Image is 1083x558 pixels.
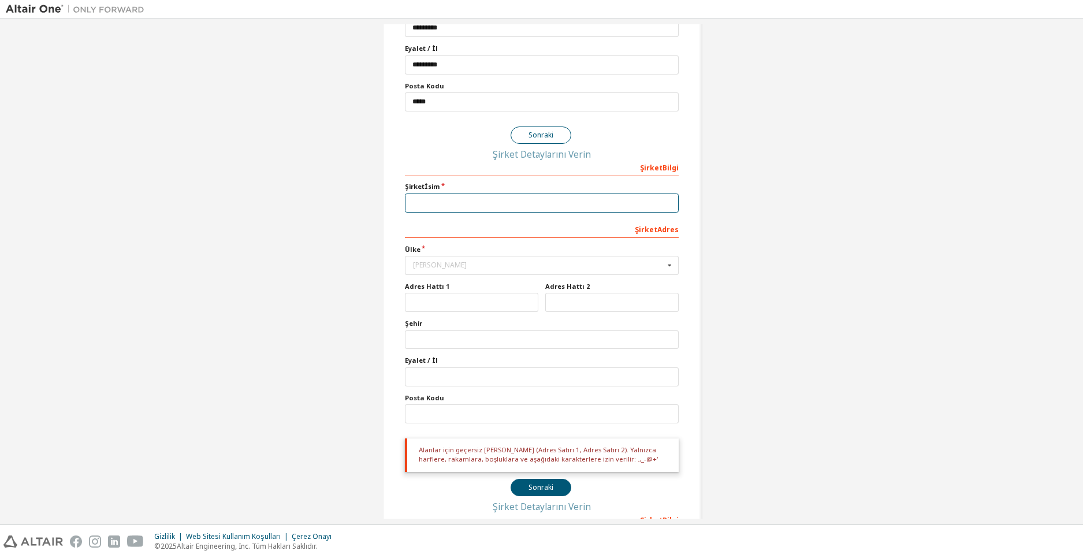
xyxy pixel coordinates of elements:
div: Şirket Bilgi [405,158,679,176]
label: Posta Kodu [405,81,679,91]
div: Şirket Detaylarını Verin [405,151,679,158]
label: Şehir [405,319,679,328]
label: Adres Hattı 1 [405,282,538,291]
img: facebook.svg [70,535,82,548]
label: Eyalet / İl [405,356,679,365]
div: Şirket Bilgi [405,510,679,529]
div: Çerez Onayı [292,532,338,541]
div: Şirket Detaylarını Verin [405,503,679,510]
img: Altair One [6,3,150,15]
img: linkedin.svg [108,535,120,548]
label: Posta Kodu [405,393,679,403]
div: Şirket Adres [405,220,679,238]
div: Alanlar için geçersiz [PERSON_NAME] (Adres Satırı 1, Adres Satırı 2). Yalnızca harflere, rakamlar... [405,438,679,473]
label: Eyalet / İl [405,44,679,53]
div: [PERSON_NAME] [413,262,664,269]
img: instagram.svg [89,535,101,548]
p: © 2025 Altair Engineering, Inc. Tüm Hakları Saklıdır. [154,541,338,551]
img: youtube.svg [127,535,144,548]
label: Adres Hattı 2 [545,282,679,291]
button: Sonraki [511,479,571,496]
label: Ülke [405,245,679,254]
img: altair_logo.svg [3,535,63,548]
button: Sonraki [511,127,571,144]
div: Gizlilik [154,532,186,541]
div: Web Sitesi Kullanım Koşulları [186,532,292,541]
label: Şirket İsim [405,182,679,191]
